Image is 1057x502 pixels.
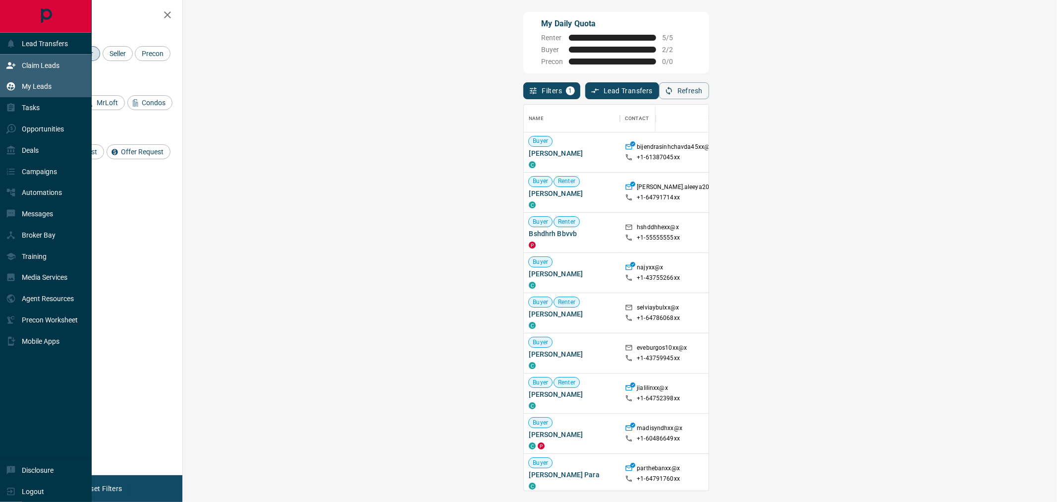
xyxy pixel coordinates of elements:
span: Renter [554,298,579,307]
span: [PERSON_NAME] [529,188,615,198]
span: Precon [541,58,563,65]
div: property.ca [538,442,545,449]
button: Filters1 [523,82,580,99]
p: +1- 64791760xx [637,475,680,483]
span: Buyer [529,338,552,347]
p: +1- 60486649xx [637,435,680,443]
div: Contact [625,105,649,132]
span: 5 / 5 [662,34,684,42]
p: +1- 64786068xx [637,314,680,322]
p: parthebanxx@x [637,464,680,475]
span: [PERSON_NAME] [529,148,615,158]
div: MrLoft [82,95,125,110]
p: najyxx@x [637,263,663,274]
span: Offer Request [117,148,167,156]
span: Bshdhrh Bbvvb [529,229,615,239]
div: condos.ca [529,483,536,490]
span: Condos [138,99,169,107]
span: [PERSON_NAME] [529,430,615,439]
div: condos.ca [529,201,536,208]
span: Buyer [529,298,552,307]
div: Name [524,105,620,132]
span: Buyer [529,258,552,266]
span: Buyer [541,46,563,54]
p: bijendrasinhchavda45xx@x [637,143,713,153]
span: Buyer [529,459,552,467]
span: [PERSON_NAME] Para [529,470,615,480]
div: property.ca [529,242,536,249]
div: Offer Request [107,144,170,159]
span: Buyer [529,218,552,226]
p: jialilinxx@x [637,384,668,394]
span: [PERSON_NAME] [529,269,615,279]
p: hshddhhexx@x [637,223,679,234]
span: Buyer [529,177,552,186]
p: +1- 43759945xx [637,354,680,363]
div: condos.ca [529,402,536,409]
p: eveburgos10xx@x [637,344,687,354]
p: +1- 55555555xx [637,234,680,242]
span: MrLoft [93,99,121,107]
div: condos.ca [529,161,536,168]
button: Reset Filters [75,480,128,497]
span: Buyer [529,419,552,427]
p: +1- 64752398xx [637,394,680,403]
p: madisyndhxx@x [637,424,682,435]
button: Lead Transfers [585,82,659,99]
div: Precon [135,46,170,61]
span: Buyer [529,137,552,145]
div: condos.ca [529,442,536,449]
p: +1- 61387045xx [637,153,680,162]
span: Renter [541,34,563,42]
span: [PERSON_NAME] [529,349,615,359]
p: +1- 43755266xx [637,274,680,282]
div: Condos [127,95,172,110]
span: Buyer [529,378,552,387]
span: Renter [554,378,579,387]
div: condos.ca [529,362,536,369]
div: condos.ca [529,282,536,289]
div: Seller [103,46,133,61]
span: 0 / 0 [662,58,684,65]
p: [PERSON_NAME].aleeya20xx@x [637,183,723,193]
span: Seller [106,50,129,58]
div: condos.ca [529,322,536,329]
div: Name [529,105,544,132]
span: 1 [567,87,574,94]
span: Precon [138,50,167,58]
span: [PERSON_NAME] [529,389,615,399]
p: selviaybulxx@x [637,304,679,314]
p: My Daily Quota [541,18,684,30]
button: Refresh [659,82,709,99]
span: 2 / 2 [662,46,684,54]
span: Renter [554,218,579,226]
h2: Filters [32,10,172,22]
p: +1- 64791714xx [637,193,680,202]
span: Renter [554,177,579,186]
span: [PERSON_NAME] [529,309,615,319]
